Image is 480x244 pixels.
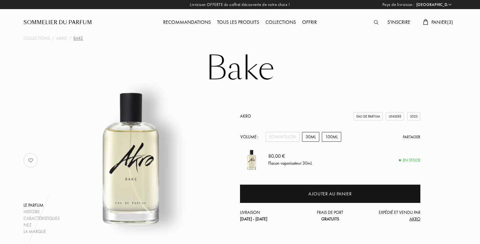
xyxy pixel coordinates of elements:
div: Le parfum [24,202,60,209]
div: Caractéristiques [24,215,60,222]
a: Akro [56,35,67,42]
a: Recommandations [160,19,214,25]
div: Partager [403,134,420,140]
div: Nez [24,222,60,228]
img: Bake Akro [54,80,210,235]
div: Recommandations [160,19,214,27]
img: search_icn.svg [374,20,378,24]
a: S'inscrire [385,19,414,25]
a: Akro [240,113,251,119]
div: Offrir [299,19,320,27]
div: Volume : [240,132,262,142]
div: Collections [262,19,299,27]
a: Tous les produits [214,19,262,25]
div: Echantillon [266,132,300,142]
div: Frais de port [300,209,360,222]
div: Expédié et vendu par [360,209,420,222]
span: Akro [409,216,420,222]
div: Tous les produits [214,19,262,27]
div: 80,00 € [268,153,312,160]
a: Collections [262,19,299,25]
img: no_like_p.png [24,154,37,167]
span: Pays de livraison : [382,2,415,8]
div: / [52,35,54,42]
div: En stock [399,157,420,163]
div: Eau de Parfum [354,112,383,121]
div: S'inscrire [385,19,414,27]
span: Panier ( 3 ) [431,19,453,25]
div: Flacon vaporisateur 30mL [268,160,312,167]
a: Collections [24,35,50,42]
div: 30mL [302,132,319,142]
img: cart.svg [423,19,428,25]
a: Sommelier du Parfum [24,19,92,26]
div: 100mL [322,132,341,142]
img: Bake Akro [240,148,264,172]
h1: Bake [83,51,397,86]
div: Bake [73,35,83,42]
div: 2023 [407,112,420,121]
div: Histoire [24,209,60,215]
a: Offrir [299,19,320,25]
div: La marque [24,228,60,235]
div: / [69,35,72,42]
span: Gratuits [321,216,339,222]
div: Livraison [240,209,300,222]
div: Unisexe [386,112,404,121]
span: [DATE] - [DATE] [240,216,267,222]
div: Ajouter au panier [308,190,352,198]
